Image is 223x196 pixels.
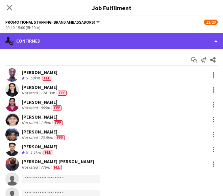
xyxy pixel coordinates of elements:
span: 5 [26,150,28,155]
div: [PERSON_NAME] [22,99,63,105]
div: Not rated [22,90,39,96]
div: 23.8km [39,135,54,140]
div: 865m [39,105,51,111]
div: [PERSON_NAME] [22,69,57,75]
div: [PERSON_NAME] [22,129,66,135]
div: 09:40-15:00 (5h20m) [5,25,218,30]
span: Fee [58,91,67,96]
span: Fee [56,135,65,140]
span: Promotional Staffing (Brand Ambassadors) [5,20,95,25]
div: Crew has different fees then in role [56,90,68,96]
div: [PERSON_NAME] [22,144,57,150]
div: Crew has different fees then in role [51,105,63,111]
span: Fee [54,120,63,125]
div: 776m [39,165,51,170]
div: 1.4km [39,120,52,125]
div: Not rated [22,135,39,140]
div: [PERSON_NAME] [22,84,68,90]
span: Fee [53,105,61,111]
div: Crew has different fees then in role [52,120,64,125]
div: 1.1km [29,150,42,155]
span: Fee [53,165,61,170]
span: 5 [26,75,28,80]
div: Not rated [22,105,39,111]
div: Not rated [22,120,39,125]
div: [PERSON_NAME] [22,114,64,120]
span: 12/20 [204,20,218,25]
button: Promotional Staffing (Brand Ambassadors) [5,20,101,25]
div: 50km [29,75,41,81]
div: 124.1km [39,90,56,96]
span: Fee [44,150,52,155]
div: Crew has different fees then in role [41,75,53,81]
span: Fee [43,76,51,81]
div: Crew has different fees then in role [54,135,66,140]
div: Crew has different fees then in role [42,150,54,155]
div: [PERSON_NAME] [PERSON_NAME] [22,158,94,165]
div: Crew has different fees then in role [51,165,63,170]
div: Not rated [22,165,39,170]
